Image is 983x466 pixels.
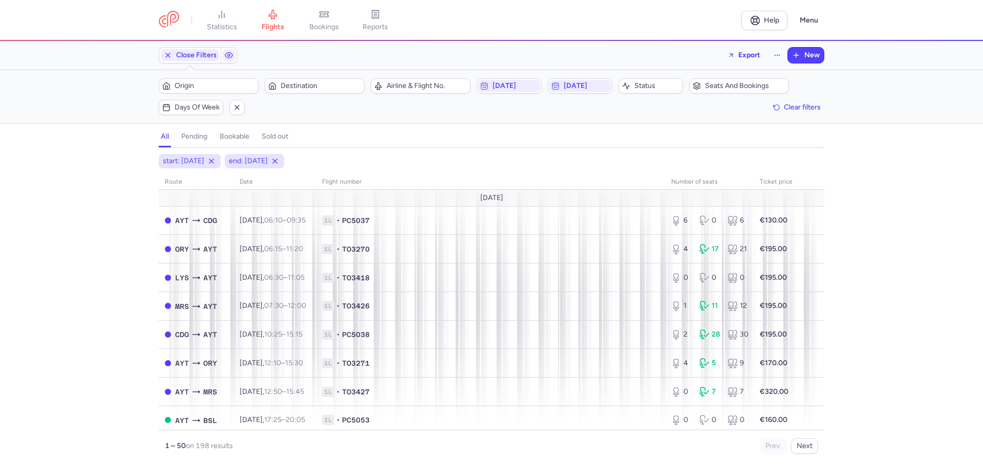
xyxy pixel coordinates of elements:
[480,194,503,202] span: [DATE]
[671,415,691,425] div: 0
[493,82,538,90] span: [DATE]
[165,303,171,309] span: CLOSED
[728,387,747,397] div: 7
[262,23,284,32] span: flights
[264,387,304,396] span: –
[240,415,305,424] span: [DATE],
[371,78,471,94] button: Airline & Flight No.
[203,243,217,255] span: AYT
[699,415,719,425] div: 0
[760,359,787,367] strong: €170.00
[240,387,304,396] span: [DATE],
[342,387,370,397] span: TO3427
[784,103,821,111] span: Clear filters
[264,301,284,310] time: 07:30
[342,244,370,254] span: TO3270
[618,78,683,94] button: Status
[728,244,747,254] div: 21
[203,329,217,340] span: Antalya, Antalya, Turkey
[794,11,824,30] button: Menu
[760,273,787,282] strong: €195.00
[564,82,609,90] span: [DATE]
[336,301,340,311] span: •
[264,330,303,339] span: –
[264,359,303,367] span: –
[336,387,340,397] span: •
[316,174,665,190] th: Flight number
[240,216,306,225] span: [DATE],
[671,329,691,340] div: 2
[264,387,282,396] time: 12:50
[203,415,217,426] span: Euroairport Swiss, Bâle, Switzerland
[699,273,719,283] div: 0
[342,215,370,226] span: PC5037
[286,330,303,339] time: 15:15
[671,358,691,368] div: 4
[728,215,747,226] div: 6
[322,329,334,340] span: 1L
[788,48,824,63] button: New
[165,389,171,395] span: CLOSED
[220,132,249,141] h4: bookable
[186,441,233,450] span: on 198 results
[264,216,306,225] span: –
[159,48,221,63] button: Close Filters
[634,82,679,90] span: Status
[240,273,305,282] span: [DATE],
[286,245,303,253] time: 11:20
[240,301,306,310] span: [DATE],
[229,156,268,166] span: end: [DATE]
[203,358,217,369] span: Orly, Paris, France
[264,415,282,424] time: 17:25
[760,245,787,253] strong: €195.00
[760,387,788,396] strong: €320.00
[175,243,189,255] span: Orly, Paris, France
[548,78,612,94] button: [DATE]
[159,174,233,190] th: route
[699,301,719,311] div: 11
[159,11,179,30] a: CitizenPlane red outlined logo
[298,9,350,32] a: bookings
[264,273,305,282] span: –
[322,301,334,311] span: 1L
[264,273,284,282] time: 06:30
[203,272,217,283] span: AYT
[203,301,217,312] span: Antalya, Antalya, Turkey
[264,330,282,339] time: 10:25
[288,273,305,282] time: 11:05
[760,216,787,225] strong: €130.00
[342,273,370,283] span: TO3418
[728,329,747,340] div: 30
[175,415,189,426] span: Antalya, Antalya, Turkey
[175,103,220,112] span: Days of week
[203,386,217,397] span: Marseille Provence Airport, Marseille, France
[175,386,189,397] span: AYT
[728,301,747,311] div: 12
[176,51,217,59] span: Close Filters
[322,273,334,283] span: 1L
[770,100,824,115] button: Clear filters
[175,215,189,226] span: Antalya, Antalya, Turkey
[741,11,787,30] a: Help
[309,23,339,32] span: bookings
[754,174,799,190] th: Ticket price
[286,387,304,396] time: 15:45
[240,330,303,339] span: [DATE],
[728,273,747,283] div: 0
[387,82,467,90] span: Airline & Flight No.
[699,244,719,254] div: 17
[760,301,787,310] strong: €195.00
[705,82,785,90] span: Seats and bookings
[165,246,171,252] span: CLOSED
[264,245,282,253] time: 06:15
[671,387,691,397] div: 0
[233,174,316,190] th: date
[689,78,789,94] button: Seats and bookings
[342,358,370,368] span: TO3271
[336,329,340,340] span: •
[322,387,334,397] span: 1L
[196,9,247,32] a: statistics
[791,438,818,454] button: Next
[281,82,361,90] span: Destination
[286,415,305,424] time: 20:05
